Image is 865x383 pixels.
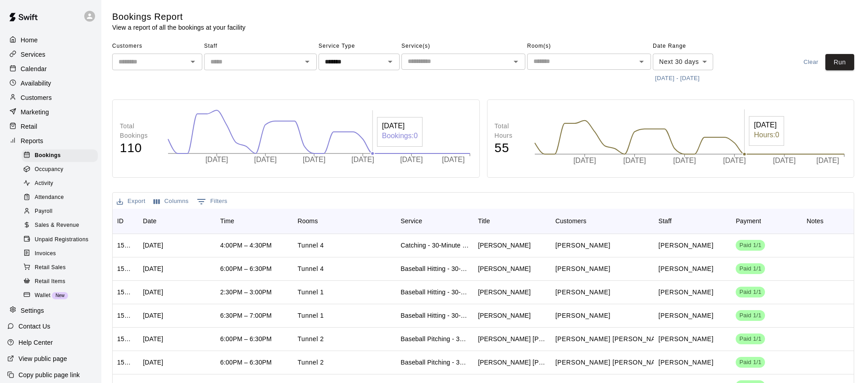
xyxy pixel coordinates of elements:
[574,157,596,164] tspan: [DATE]
[297,334,323,344] p: Tunnel 2
[825,54,854,71] button: Run
[736,265,765,273] span: Paid 1/1
[635,55,648,68] button: Open
[653,72,702,86] button: [DATE] - [DATE]
[22,163,98,176] div: Occupancy
[527,39,651,54] span: Room(s)
[7,304,94,317] a: Settings
[478,311,531,320] div: Adriano Levato
[35,165,64,174] span: Occupancy
[319,39,400,54] span: Service Type
[400,156,423,163] tspan: [DATE]
[401,208,422,234] div: Service
[555,358,668,367] p: Connor Hanlon
[473,208,551,234] div: Title
[22,275,101,288] a: Retail Items
[555,334,668,344] p: Connor Hanlon
[112,39,202,54] span: Customers
[736,208,761,234] div: Payment
[7,120,94,133] div: Retail
[478,208,490,234] div: Title
[204,39,317,54] span: Staff
[52,293,68,298] span: New
[22,233,101,247] a: Unpaid Registrations
[113,208,138,234] div: ID
[658,288,713,297] p: Dom Denicola
[18,322,50,331] p: Contact Us
[22,177,98,190] div: Activity
[35,277,65,286] span: Retail Items
[117,241,134,250] div: 1510624
[7,48,94,61] a: Services
[35,151,61,160] span: Bookings
[297,358,323,367] p: Tunnel 2
[117,334,134,343] div: 1506935
[21,93,52,102] p: Customers
[736,358,765,367] span: Paid 1/1
[117,358,134,367] div: 1506934
[143,241,163,250] div: Fri, Oct 10, 2025
[7,77,94,90] a: Availability
[555,311,610,320] p: Adriano Levato
[303,156,325,163] tspan: [DATE]
[555,288,610,297] p: Matt OKray
[658,311,713,320] p: Dom Denicola
[736,335,765,343] span: Paid 1/1
[555,264,610,274] p: Franco Rocha
[35,235,88,244] span: Unpaid Registrations
[120,140,159,156] h4: 110
[21,136,43,145] p: Reports
[7,134,94,148] div: Reports
[301,55,314,68] button: Open
[555,241,610,250] p: Scott Pond
[254,156,277,163] tspan: [DATE]
[143,288,163,297] div: Tue, Oct 14, 2025
[22,191,98,204] div: Attendance
[723,157,746,164] tspan: [DATE]
[22,288,101,302] a: WalletNew
[187,55,199,68] button: Open
[653,54,713,70] div: Next 30 days
[22,162,101,176] a: Occupancy
[143,208,156,234] div: Date
[22,289,98,302] div: WalletNew
[816,157,839,164] tspan: [DATE]
[117,311,134,320] div: 1509428
[120,122,159,140] p: Total Bookings
[22,219,98,232] div: Sales & Revenue
[22,219,101,233] a: Sales & Revenue
[114,194,148,208] button: Export
[401,358,469,367] div: Baseball Pitching - 30-Minute Lesson
[736,311,765,320] span: Paid 1/1
[442,156,464,163] tspan: [DATE]
[117,264,134,273] div: 1510405
[195,194,230,209] button: Show filters
[22,149,98,162] div: Bookings
[654,208,731,234] div: Staff
[806,208,823,234] div: Notes
[7,62,94,76] a: Calendar
[18,354,67,363] p: View public page
[401,311,469,320] div: Baseball Hitting - 30-Minute Lesson
[35,263,66,272] span: Retail Sales
[22,248,98,260] div: Invoices
[495,140,526,156] h4: 55
[7,33,94,47] a: Home
[35,291,50,300] span: Wallet
[658,264,713,274] p: Brian Loconsole
[143,264,163,273] div: Fri, Oct 10, 2025
[22,234,98,246] div: Unpaid Registrations
[143,358,163,367] div: Tue, Oct 21, 2025
[35,193,64,202] span: Attendance
[21,79,51,88] p: Availability
[21,36,38,45] p: Home
[384,55,396,68] button: Open
[7,91,94,104] a: Customers
[478,358,546,367] div: Connor Hanlon
[220,208,234,234] div: Time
